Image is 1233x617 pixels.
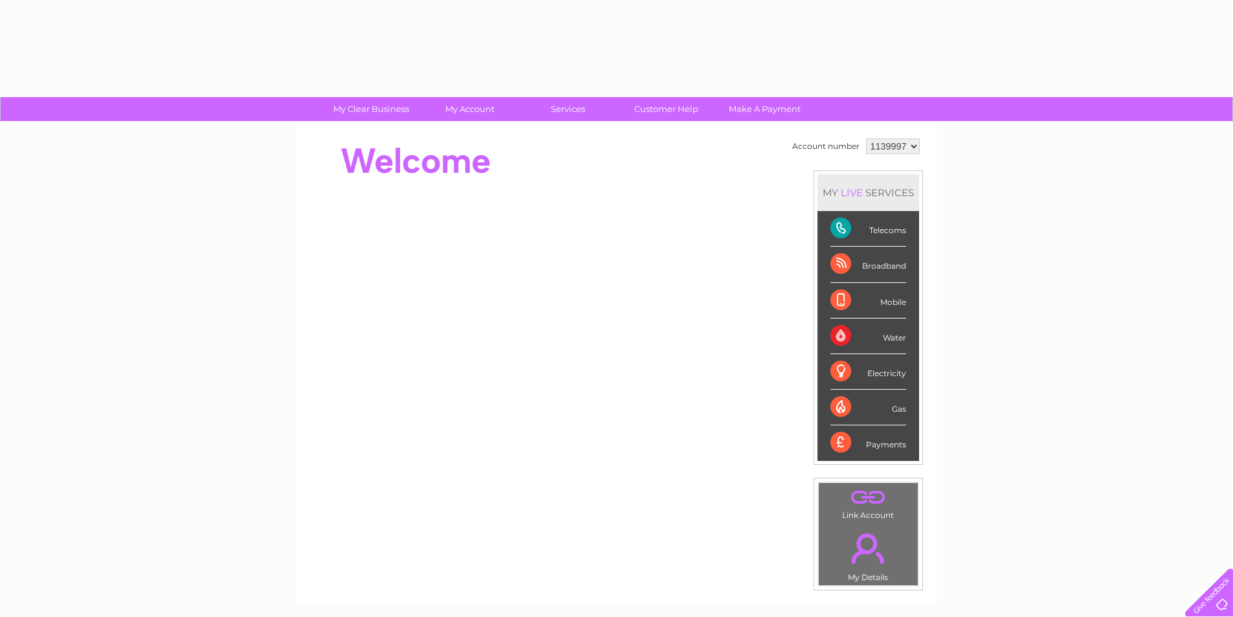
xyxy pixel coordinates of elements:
a: Services [515,97,621,121]
td: My Details [818,522,918,586]
div: Gas [830,390,906,425]
div: Broadband [830,247,906,282]
div: Payments [830,425,906,460]
a: Customer Help [613,97,720,121]
div: Mobile [830,283,906,319]
a: . [822,526,915,571]
td: Account number [789,135,863,157]
a: . [822,486,915,509]
div: MY SERVICES [817,174,919,211]
td: Link Account [818,482,918,523]
div: Electricity [830,354,906,390]
div: Water [830,319,906,354]
div: LIVE [838,186,865,199]
a: Make A Payment [711,97,818,121]
div: Telecoms [830,211,906,247]
a: My Account [416,97,523,121]
a: My Clear Business [318,97,425,121]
